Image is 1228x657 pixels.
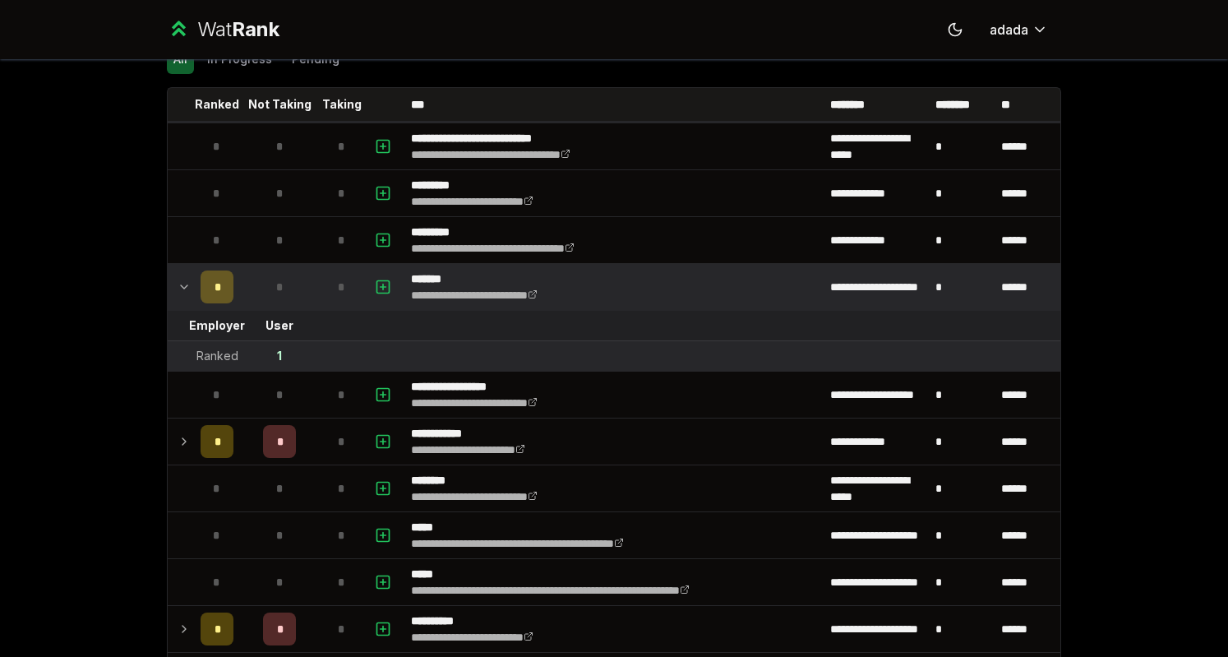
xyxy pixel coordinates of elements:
[197,16,279,43] div: Wat
[195,96,239,113] p: Ranked
[285,44,346,74] button: Pending
[277,348,282,364] div: 1
[248,96,312,113] p: Not Taking
[167,44,194,74] button: All
[194,311,240,340] td: Employer
[201,44,279,74] button: In Progress
[976,15,1061,44] button: adada
[990,20,1028,39] span: adada
[322,96,362,113] p: Taking
[240,311,319,340] td: User
[232,17,279,41] span: Rank
[196,348,238,364] div: Ranked
[167,16,279,43] a: WatRank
